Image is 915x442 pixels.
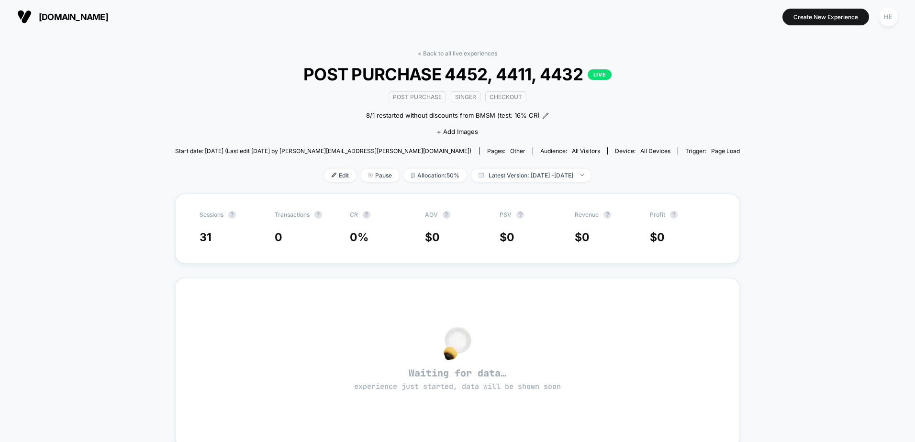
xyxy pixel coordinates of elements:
[437,128,478,135] span: + Add Images
[350,231,368,244] span: 0 %
[572,147,600,155] span: All Visitors
[432,231,440,244] span: 0
[175,147,471,155] span: Start date: [DATE] (Last edit [DATE] by [PERSON_NAME][EMAIL_ADDRESS][PERSON_NAME][DOMAIN_NAME])
[203,64,712,84] span: POST PURCHASE 4452, 4411, 4432
[418,50,497,57] a: < Back to all live experiences
[366,111,540,121] span: 8/1 restarted without discounts from BMSM (test: 16% CR)
[500,231,514,244] span: $
[485,91,526,102] span: checkout
[582,231,590,244] span: 0
[516,211,524,219] button: ?
[657,231,665,244] span: 0
[444,327,471,360] img: no_data
[876,7,901,27] button: HE
[603,211,611,219] button: ?
[39,12,108,22] span: [DOMAIN_NAME]
[510,147,525,155] span: other
[361,169,399,182] span: Pause
[607,147,678,155] span: Device:
[471,169,591,182] span: Latest Version: [DATE] - [DATE]
[500,211,512,218] span: PSV
[540,147,600,155] div: Audience:
[711,147,740,155] span: Page Load
[389,91,446,102] span: Post Purchase
[275,211,310,218] span: Transactions
[640,147,670,155] span: all devices
[192,367,723,392] span: Waiting for data…
[588,69,612,80] p: LIVE
[314,211,322,219] button: ?
[507,231,514,244] span: 0
[404,169,467,182] span: Allocation: 50%
[575,231,590,244] span: $
[580,174,584,176] img: end
[479,173,484,177] img: calendar
[354,382,561,391] span: experience just started, data will be shown soon
[275,231,282,244] span: 0
[14,9,111,24] button: [DOMAIN_NAME]
[425,211,438,218] span: AOV
[363,211,370,219] button: ?
[575,211,599,218] span: Revenue
[17,10,32,24] img: Visually logo
[411,173,415,178] img: rebalance
[782,9,869,25] button: Create New Experience
[487,147,525,155] div: Pages:
[200,231,212,244] span: 31
[650,211,665,218] span: Profit
[670,211,678,219] button: ?
[443,211,450,219] button: ?
[425,231,440,244] span: $
[685,147,740,155] div: Trigger:
[451,91,480,102] span: Singer
[879,8,898,26] div: HE
[200,211,223,218] span: Sessions
[368,173,373,177] img: end
[650,231,665,244] span: $
[332,173,336,177] img: edit
[324,169,356,182] span: Edit
[228,211,236,219] button: ?
[350,211,358,218] span: CR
